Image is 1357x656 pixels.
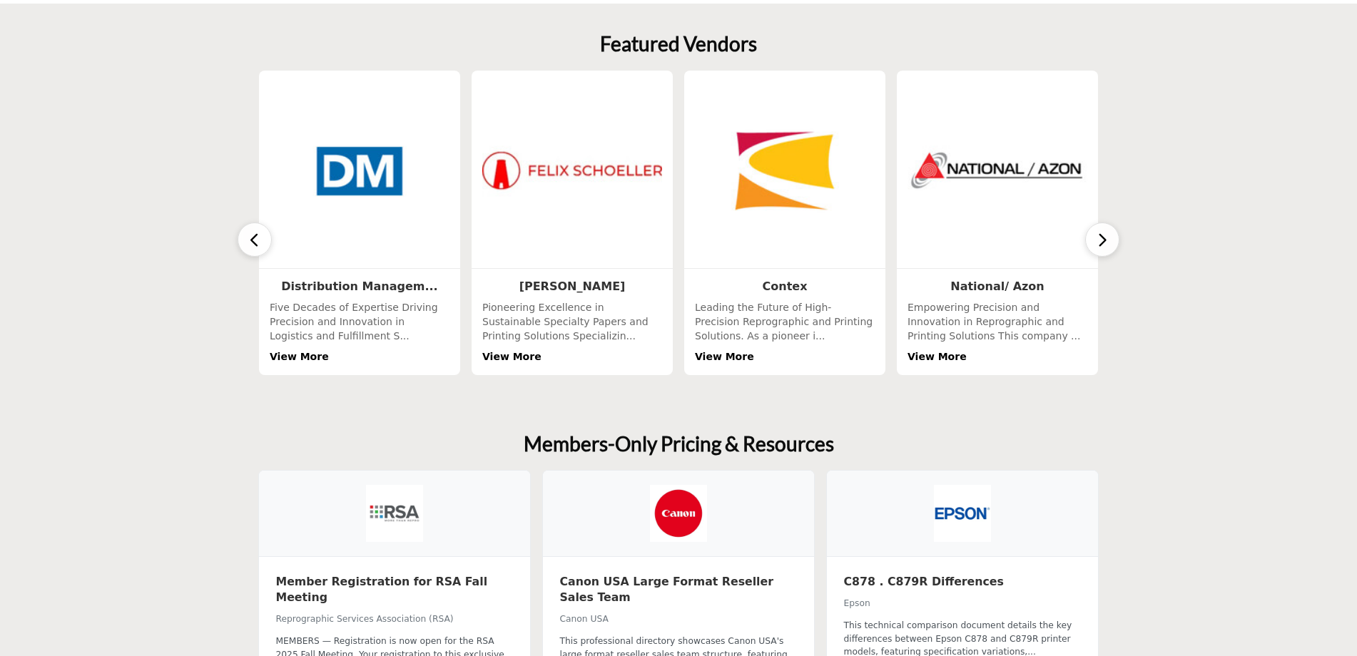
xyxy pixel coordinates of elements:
[482,351,542,362] a: View More
[482,81,662,261] img: Felix Schoeller
[276,614,454,624] span: Reprographic Services Association (RSA)
[908,301,1087,364] div: Empowering Precision and Innovation in Reprographic and Printing Solutions This company ...
[950,280,1044,293] a: National/ Azon
[482,301,662,364] div: Pioneering Excellence in Sustainable Specialty Papers and Printing Solutions Specializin...
[650,485,707,542] img: Canon USA
[519,280,626,293] b: Felix Schoeller
[844,574,1081,590] h3: C878 . C879R Differences
[276,574,513,611] a: Member Registration for RSA Fall Meeting
[281,280,437,293] a: Distribution Managem...
[695,301,875,364] div: Leading the Future of High-Precision Reprographic and Printing Solutions. As a pioneer i...
[763,280,808,293] a: Contex
[524,432,834,456] h2: Members-Only Pricing & Resources
[270,81,449,261] img: Distribution Managem...
[908,81,1087,261] img: National/ Azon
[600,32,757,56] h2: Featured Vendors
[270,351,329,362] a: View More
[844,598,870,608] span: Epson
[560,574,797,605] h3: Canon USA Large Format Reseller Sales Team
[934,485,991,542] img: Epson
[560,574,797,611] a: Canon USA Large Format Reseller Sales Team
[276,574,513,605] h3: Member Registration for RSA Fall Meeting
[560,614,609,624] span: Canon USA
[519,280,626,293] a: [PERSON_NAME]
[844,574,1081,595] a: C878 . C879R Differences
[695,351,754,362] a: View More
[270,301,449,364] div: Five Decades of Expertise Driving Precision and Innovation in Logistics and Fulfillment S...
[366,485,423,542] img: Reprographic Services Association (RSA)
[695,81,875,261] img: Contex
[908,351,967,362] a: View More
